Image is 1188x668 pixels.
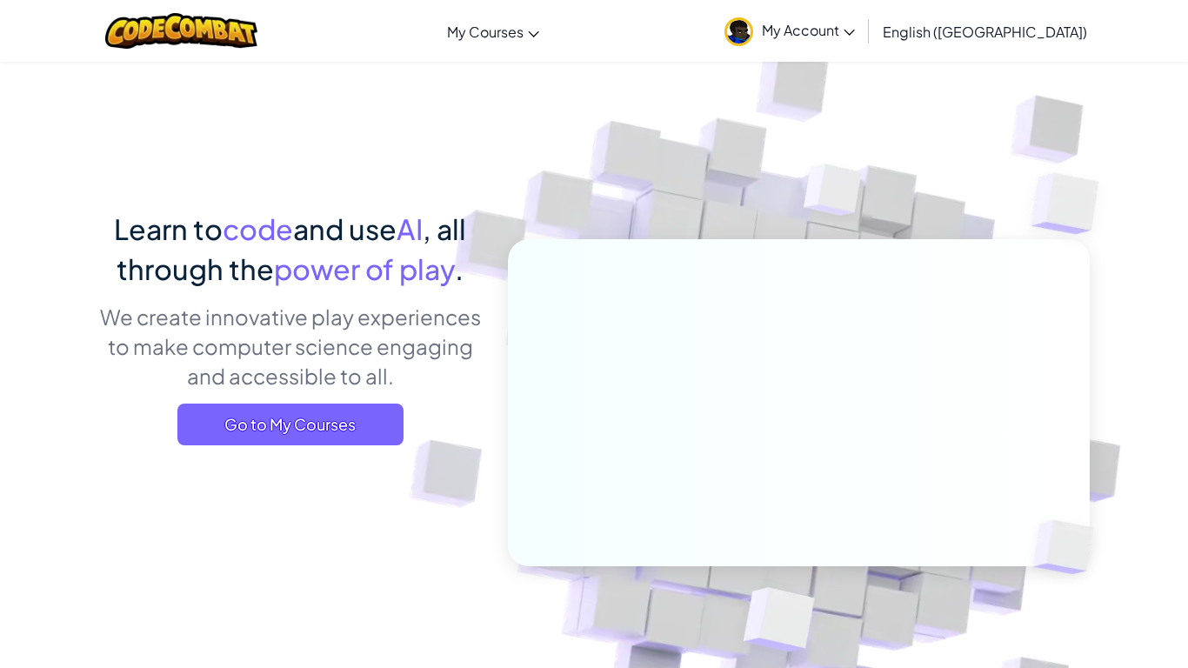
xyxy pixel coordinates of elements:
a: My Courses [438,8,548,55]
a: English ([GEOGRAPHIC_DATA]) [874,8,1096,55]
span: My Account [762,21,855,39]
a: My Account [716,3,864,58]
span: English ([GEOGRAPHIC_DATA]) [883,23,1087,41]
img: Overlap cubes [1004,484,1135,611]
a: Go to My Courses [177,404,404,445]
img: Overlap cubes [771,130,897,259]
img: avatar [724,17,753,46]
span: Learn to [114,211,223,246]
img: CodeCombat logo [105,13,257,49]
span: code [223,211,293,246]
span: and use [293,211,397,246]
p: We create innovative play experiences to make computer science engaging and accessible to all. [98,302,482,391]
img: Overlap cubes [997,130,1147,277]
span: . [455,251,464,286]
span: power of play [274,251,455,286]
span: AI [397,211,423,246]
span: My Courses [447,23,524,41]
